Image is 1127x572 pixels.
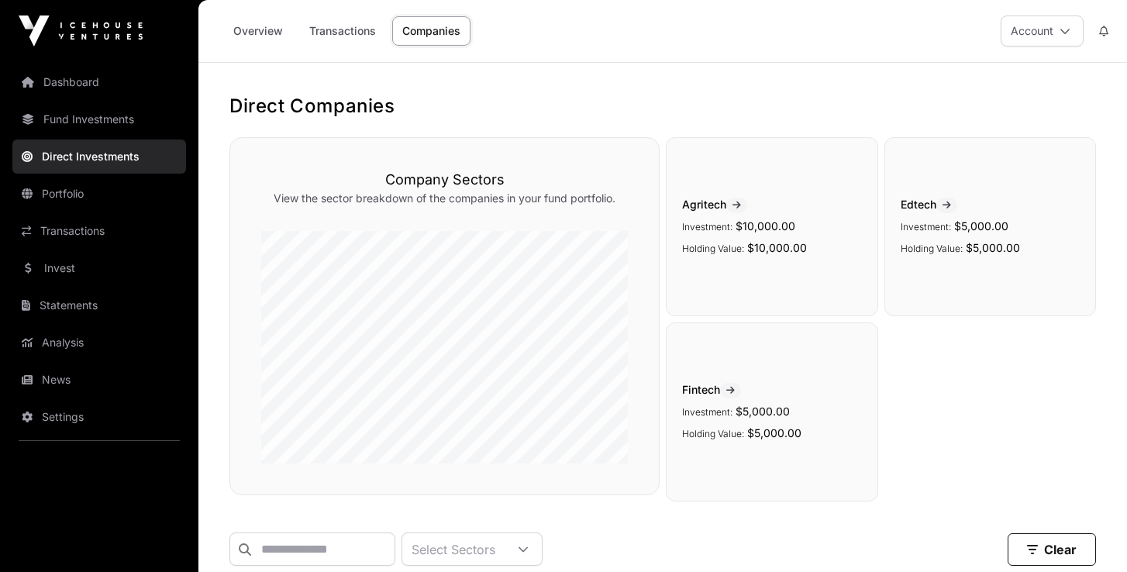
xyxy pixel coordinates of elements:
span: $10,000.00 [736,219,795,233]
a: Companies [392,16,470,46]
a: Portfolio [12,177,186,211]
span: $10,000.00 [747,241,807,254]
div: Select Sectors [402,533,505,565]
h3: Company Sectors [261,169,628,191]
a: Analysis [12,326,186,360]
p: View the sector breakdown of the companies in your fund portfolio. [261,191,628,206]
span: Fintech [682,382,861,398]
a: Statements [12,288,186,322]
a: Dashboard [12,65,186,99]
img: Icehouse Ventures Logo [19,16,143,47]
span: Investment: [682,406,732,418]
span: $5,000.00 [747,426,801,439]
a: Transactions [299,16,386,46]
span: Investment: [682,221,732,233]
a: Transactions [12,214,186,248]
a: News [12,363,186,397]
a: Direct Investments [12,140,186,174]
button: Account [1001,16,1084,47]
span: Edtech [901,197,1080,213]
span: Investment: [901,221,951,233]
h1: Direct Companies [229,94,1096,119]
span: $5,000.00 [954,219,1008,233]
span: $5,000.00 [736,405,790,418]
span: Holding Value: [682,428,744,439]
span: $5,000.00 [966,241,1020,254]
a: Invest [12,251,186,285]
span: Holding Value: [682,243,744,254]
button: Clear [1008,533,1096,566]
a: Overview [223,16,293,46]
a: Fund Investments [12,102,186,136]
iframe: Chat Widget [1049,498,1127,572]
a: Settings [12,400,186,434]
span: Holding Value: [901,243,963,254]
span: Agritech [682,197,861,213]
